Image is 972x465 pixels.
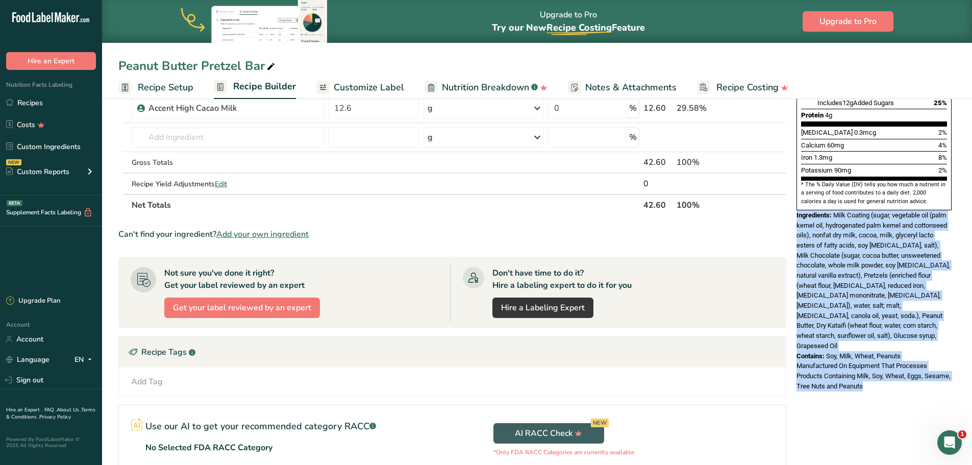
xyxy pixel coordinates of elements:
[118,57,277,75] div: Peanut Butter Pretzel Bar
[131,376,163,388] div: Add Tag
[938,154,947,161] span: 8%
[492,21,645,34] span: Try our New Feature
[585,81,677,94] span: Notes & Attachments
[854,129,876,136] span: 0.3mcg
[428,102,433,114] div: g
[677,102,738,114] div: 29.58%
[801,111,824,119] span: Protein
[546,21,612,34] span: Recipe Costing
[493,448,634,457] p: *Only FDA RACC Categories are currently available
[796,211,950,350] span: Milk Coating (sugar, vegetable oil (palm kernel oil, hydrogenated palm kernel and cottonseed oils...
[819,15,877,28] span: Upgrade to Pro
[591,419,609,427] div: NEW
[145,420,376,433] p: Use our AI to get your recommended category RACC
[215,179,227,189] span: Edit
[316,76,404,99] a: Customize Label
[442,81,529,94] span: Nutrition Breakdown
[958,430,966,438] span: 1
[568,76,677,99] a: Notes & Attachments
[716,81,779,94] span: Recipe Costing
[826,352,901,360] span: Soy, Milk, Wheat, Peanuts
[801,141,826,149] span: Calcium
[493,423,604,444] button: AI RACC Check NEW
[130,194,642,215] th: Net Totals
[74,354,96,366] div: EN
[233,80,296,93] span: Recipe Builder
[6,159,21,165] div: NEW
[834,166,851,174] span: 90mg
[138,81,193,94] span: Recipe Setup
[132,157,324,168] div: Gross Totals
[6,436,96,449] div: Powered By FoodLabelMaker © 2025 All Rights Reserved
[801,166,833,174] span: Potassium
[801,154,812,161] span: Iron
[44,406,57,413] a: FAQ .
[216,228,309,240] span: Add your own ingredient
[7,200,22,206] div: BETA
[492,298,593,318] a: Hire a Labeling Expert
[492,267,632,291] div: Don't have time to do it? Hire a labeling expert to do it for you
[148,102,276,114] div: Accent High Cacao Milk
[938,141,947,149] span: 4%
[825,111,832,119] span: 4g
[39,413,71,421] a: Privacy Policy
[937,430,962,455] iframe: Intercom live chat
[697,76,788,99] a: Recipe Costing
[934,99,947,107] span: 25%
[801,181,947,206] section: * The % Daily Value (DV) tells you how much a nutrient in a serving of food contributes to a dail...
[428,131,433,143] div: g
[119,337,786,368] div: Recipe Tags
[817,99,894,107] span: Includes Added Sugars
[6,351,49,369] a: Language
[6,406,42,413] a: Hire an Expert .
[803,11,893,32] button: Upgrade to Pro
[814,154,832,161] span: 1.3mg
[214,75,296,100] a: Recipe Builder
[643,102,672,114] div: 12.60
[6,296,60,306] div: Upgrade Plan
[132,127,324,148] input: Add Ingredient
[796,211,832,219] span: Ingredients:
[334,81,404,94] span: Customize Label
[173,302,311,314] span: Get your label reviewed by an expert
[57,406,81,413] a: About Us .
[796,352,825,360] span: Contains:
[6,52,96,70] button: Hire an Expert
[938,166,947,174] span: 2%
[677,156,738,168] div: 100%
[938,129,947,136] span: 2%
[118,76,193,99] a: Recipe Setup
[643,178,672,190] div: 0
[796,362,951,389] span: Manufactured On Equipment That Processes Products Containing Milk, Soy, Wheat, Eggs, Sesame, Tree...
[6,166,69,177] div: Custom Reports
[6,406,95,421] a: Terms & Conditions .
[643,156,672,168] div: 42.60
[425,76,547,99] a: Nutrition Breakdown
[801,129,853,136] span: [MEDICAL_DATA]
[641,194,675,215] th: 42.60
[145,442,272,454] p: No Selected FDA RACC Category
[827,141,844,149] span: 60mg
[164,298,320,318] button: Get your label reviewed by an expert
[492,1,645,43] div: Upgrade to Pro
[164,267,305,291] div: Not sure you've done it right? Get your label reviewed by an expert
[118,228,786,240] div: Can't find your ingredient?
[842,99,853,107] span: 12g
[675,194,740,215] th: 100%
[132,179,324,189] div: Recipe Yield Adjustments
[515,427,582,439] span: AI RACC Check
